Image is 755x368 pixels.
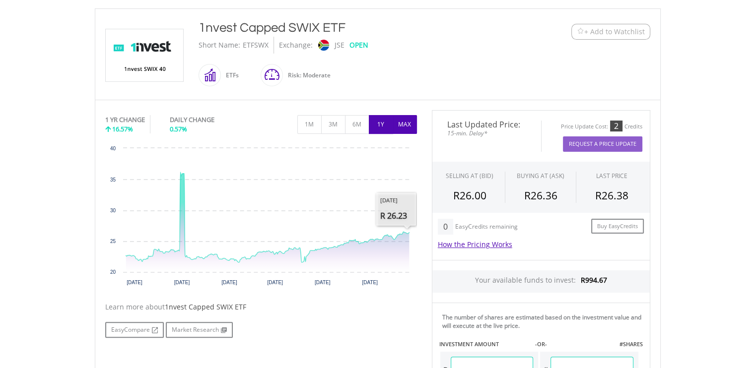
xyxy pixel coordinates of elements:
div: Risk: Moderate [283,63,331,87]
span: Last Updated Price: [440,121,534,128]
text: 40 [110,146,116,151]
text: [DATE] [315,280,331,285]
button: 6M [345,115,369,134]
span: R26.38 [595,188,628,202]
span: 0.57% [170,124,187,133]
img: TFSA.ETFSWX.png [107,29,182,81]
span: + Add to Watchlist [584,27,645,37]
button: MAX [393,115,417,134]
button: 3M [321,115,345,134]
div: 1nvest Capped SWIX ETF [199,19,510,37]
text: [DATE] [127,280,142,285]
span: 1nvest Capped SWIX ETF [165,302,246,311]
label: #SHARES [619,340,642,348]
button: Request A Price Update [563,136,642,152]
img: Watchlist [577,28,584,35]
a: Market Research [166,322,233,338]
a: EasyCompare [105,322,164,338]
span: R26.36 [524,188,557,202]
text: 30 [110,208,116,213]
span: R26.00 [453,188,486,202]
button: 1M [297,115,322,134]
div: OPEN [349,37,368,54]
text: [DATE] [174,280,190,285]
img: jse.png [318,40,329,51]
div: Learn more about [105,302,417,312]
div: SELLING AT (BID) [446,172,493,180]
div: 1 YR CHANGE [105,115,145,124]
text: 35 [110,177,116,183]
label: INVESTMENT AMOUNT [439,340,499,348]
span: 15-min. Delay* [440,128,534,138]
button: Watchlist + Add to Watchlist [571,24,650,40]
label: -OR- [535,340,547,348]
text: 25 [110,239,116,244]
button: 1Y [369,115,393,134]
div: The number of shares are estimated based on the investment value and will execute at the live price. [442,313,646,330]
a: Buy EasyCredits [591,219,644,234]
div: Your available funds to invest: [432,270,650,293]
div: DAILY CHANGE [170,115,248,124]
text: 20 [110,269,116,275]
text: [DATE] [267,280,283,285]
div: Price Update Cost: [561,123,608,130]
div: Short Name: [199,37,240,54]
div: Chart. Highcharts interactive chart. [105,143,417,292]
span: R994.67 [581,275,607,285]
div: 0 [438,219,453,235]
a: How the Pricing Works [438,240,512,249]
div: EasyCredits remaining [455,223,518,232]
span: BUYING AT (ASK) [517,172,564,180]
text: [DATE] [362,280,378,285]
div: LAST PRICE [596,172,627,180]
div: 2 [610,121,622,131]
div: ETFs [221,63,239,87]
text: [DATE] [221,280,237,285]
div: Credits [624,123,642,130]
div: Exchange: [279,37,313,54]
div: JSE [335,37,344,54]
div: ETFSWX [243,37,269,54]
span: 16.57% [112,124,133,133]
svg: Interactive chart [105,143,417,292]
